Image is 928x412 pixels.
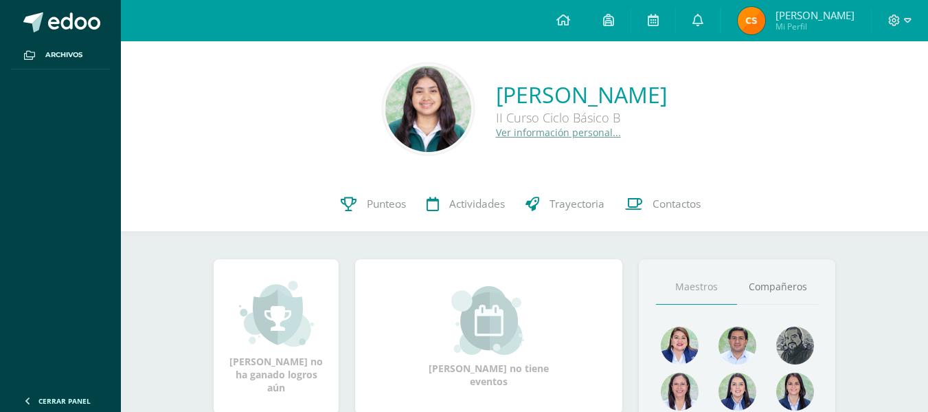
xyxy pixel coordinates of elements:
span: Archivos [45,50,82,61]
span: [PERSON_NAME] [776,8,855,22]
img: 4179e05c207095638826b52d0d6e7b97.png [776,327,814,365]
div: [PERSON_NAME] no tiene eventos [420,286,558,388]
img: achievement_small.png [239,279,314,348]
a: Punteos [330,177,416,232]
a: Compañeros [737,270,818,305]
span: Contactos [653,197,701,211]
img: 135afc2e3c36cc19cf7f4a6ffd4441d1.png [661,327,699,365]
span: Cerrar panel [38,396,91,406]
img: d4e0c534ae446c0d00535d3bb96704e9.png [776,373,814,411]
div: [PERSON_NAME] no ha ganado logros aún [227,279,325,394]
a: Ver información personal... [496,126,621,139]
span: Mi Perfil [776,21,855,32]
a: Archivos [11,41,110,69]
img: 78f4197572b4db04b380d46154379998.png [661,373,699,411]
div: II Curso Ciclo Básico B [496,109,667,126]
img: event_small.png [451,286,526,355]
a: [PERSON_NAME] [496,80,667,109]
span: Punteos [367,197,406,211]
img: 1e7bfa517bf798cc96a9d855bf172288.png [718,327,756,365]
a: Contactos [615,177,711,232]
span: Actividades [449,197,505,211]
img: 08014d546cfed9ae2907a2a7fd9633bd.png [385,66,471,152]
img: 236f60812479887bd343fffca26c79af.png [738,7,765,34]
span: Trayectoria [550,197,604,211]
a: Maestros [656,270,737,305]
a: Actividades [416,177,515,232]
img: 421193c219fb0d09e137c3cdd2ddbd05.png [718,373,756,411]
a: Trayectoria [515,177,615,232]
